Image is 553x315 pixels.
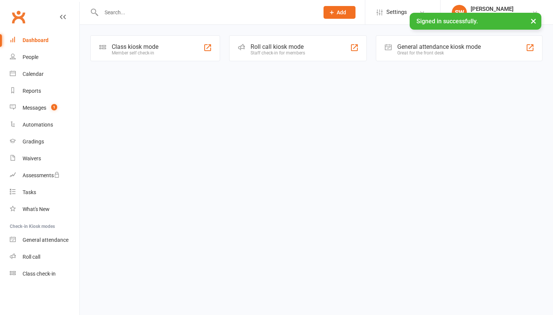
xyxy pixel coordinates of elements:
[23,139,44,145] div: Gradings
[23,172,60,178] div: Assessments
[23,271,56,277] div: Class check-in
[10,99,79,116] a: Messages 1
[10,232,79,249] a: General attendance kiosk mode
[99,7,314,18] input: Search...
[23,237,68,243] div: General attendance
[397,43,481,50] div: General attendance kiosk mode
[23,254,40,260] div: Roll call
[10,49,79,66] a: People
[10,249,79,265] a: Roll call
[10,265,79,282] a: Class kiosk mode
[51,104,57,110] span: 1
[416,18,478,25] span: Signed in successfully.
[23,88,41,94] div: Reports
[23,122,53,128] div: Automations
[10,83,79,99] a: Reports
[471,12,521,19] div: Hurstville Martial Arts
[9,8,28,26] a: Clubworx
[10,32,79,49] a: Dashboard
[251,43,305,50] div: Roll call kiosk mode
[397,50,481,56] div: Great for the front desk
[10,150,79,167] a: Waivers
[23,105,46,111] div: Messages
[10,201,79,218] a: What's New
[10,133,79,150] a: Gradings
[251,50,305,56] div: Staff check-in for members
[471,6,521,12] div: [PERSON_NAME]
[527,13,540,29] button: ×
[337,9,346,15] span: Add
[23,71,44,77] div: Calendar
[23,155,41,161] div: Waivers
[23,206,50,212] div: What's New
[386,4,407,21] span: Settings
[23,54,38,60] div: People
[452,5,467,20] div: SW
[23,189,36,195] div: Tasks
[23,37,49,43] div: Dashboard
[10,66,79,83] a: Calendar
[324,6,355,19] button: Add
[112,50,158,56] div: Member self check-in
[10,184,79,201] a: Tasks
[10,167,79,184] a: Assessments
[10,116,79,133] a: Automations
[112,43,158,50] div: Class kiosk mode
